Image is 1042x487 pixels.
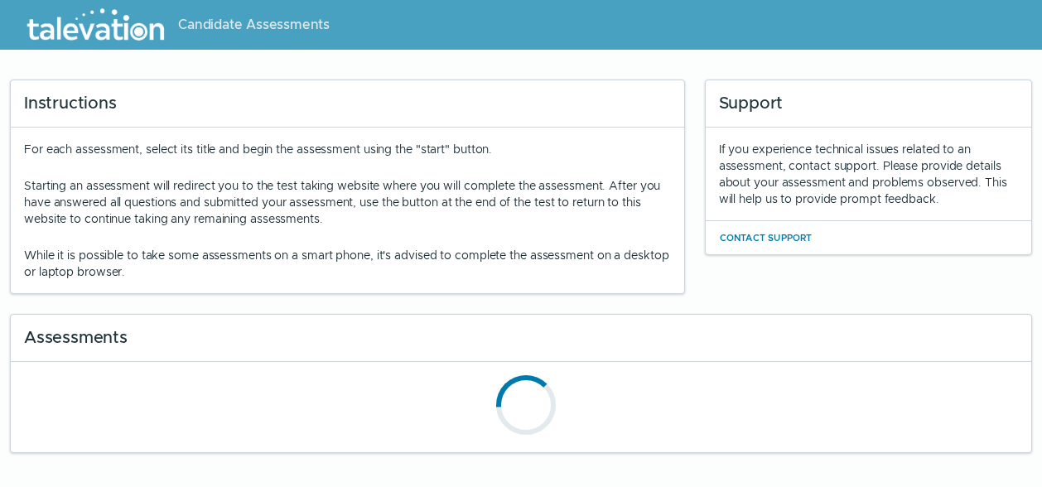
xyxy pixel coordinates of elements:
[24,177,671,227] p: Starting an assessment will redirect you to the test taking website where you will complete the a...
[11,80,684,128] div: Instructions
[719,141,1018,207] div: If you experience technical issues related to an assessment, contact support. Please provide deta...
[24,141,671,280] div: For each assessment, select its title and begin the assessment using the "start" button.
[706,80,1031,128] div: Support
[20,4,171,46] img: Talevation_Logo_Transparent_white.png
[24,247,671,280] p: While it is possible to take some assessments on a smart phone, it's advised to complete the asse...
[719,228,813,248] button: Contact Support
[178,15,330,35] span: Candidate Assessments
[11,315,1031,362] div: Assessments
